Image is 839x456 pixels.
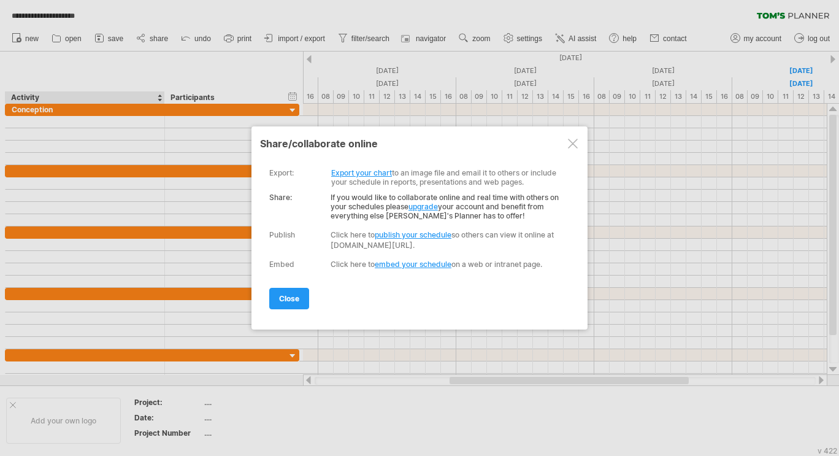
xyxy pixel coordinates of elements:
strong: Share: [269,193,292,202]
div: Publish [269,230,295,239]
a: embed your schedule [375,260,451,269]
div: Domaine: [DOMAIN_NAME] [32,32,139,42]
a: upgrade [408,202,438,211]
img: tab_keywords_by_traffic_grey.svg [139,71,149,81]
a: publish your schedule [375,230,451,239]
div: v 4.0.25 [34,20,60,29]
a: Export your chart [331,168,392,177]
img: logo_orange.svg [20,20,29,29]
div: to an image file and email it to others or include your schedule in reports, presentations and we... [269,159,564,187]
div: Click here to so others can view it online at [DOMAIN_NAME][URL]. [331,230,564,250]
img: tab_domain_overview_orange.svg [50,71,59,81]
div: Mots-clés [153,72,188,80]
a: close [269,288,309,309]
div: Domaine [63,72,94,80]
div: export: [269,168,294,177]
div: share/collaborate online [260,137,579,150]
img: website_grey.svg [20,32,29,42]
div: Click here to on a web or intranet page. [331,260,564,269]
span: close [279,294,299,303]
div: Embed [269,260,294,269]
div: If you would like to collaborate online and real time with others on your schedules please your a... [269,187,564,220]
